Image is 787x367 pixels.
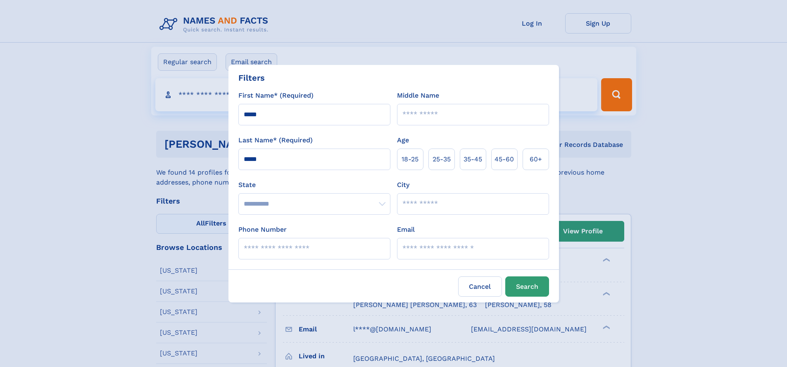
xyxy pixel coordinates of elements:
span: 35‑45 [464,154,482,164]
label: Phone Number [238,225,287,235]
div: Filters [238,72,265,84]
label: First Name* (Required) [238,91,314,101]
label: Last Name* (Required) [238,135,313,145]
label: Cancel [458,276,502,297]
button: Search [505,276,549,297]
label: Email [397,225,415,235]
span: 60+ [530,154,542,164]
span: 45‑60 [495,154,514,164]
label: Age [397,135,409,145]
label: City [397,180,409,190]
label: State [238,180,390,190]
span: 25‑35 [433,154,451,164]
label: Middle Name [397,91,439,101]
span: 18‑25 [402,154,418,164]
